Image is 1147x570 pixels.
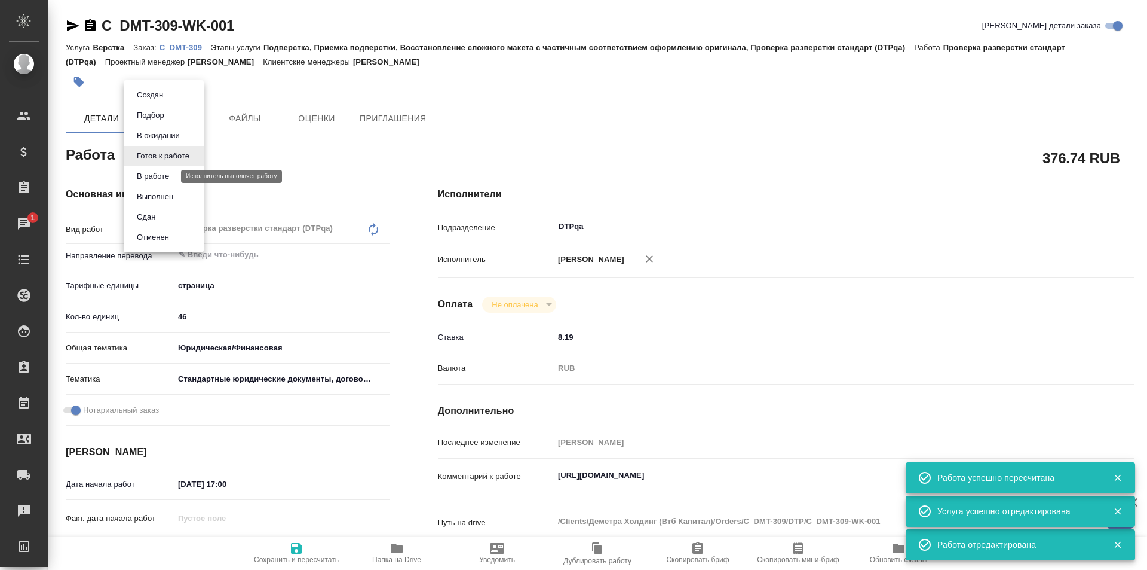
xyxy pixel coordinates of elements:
div: Работа отредактирована [937,539,1095,551]
button: Выполнен [133,190,177,203]
div: Работа успешно пересчитана [937,472,1095,484]
button: Закрыть [1105,473,1130,483]
button: Отменен [133,231,173,244]
button: Закрыть [1105,506,1130,517]
button: Готов к работе [133,150,193,163]
button: В ожидании [133,129,183,142]
button: Подбор [133,109,168,122]
button: Создан [133,89,167,102]
button: Закрыть [1105,539,1130,550]
button: Сдан [133,211,159,224]
button: В работе [133,170,173,183]
div: Услуга успешно отредактирована [937,505,1095,517]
